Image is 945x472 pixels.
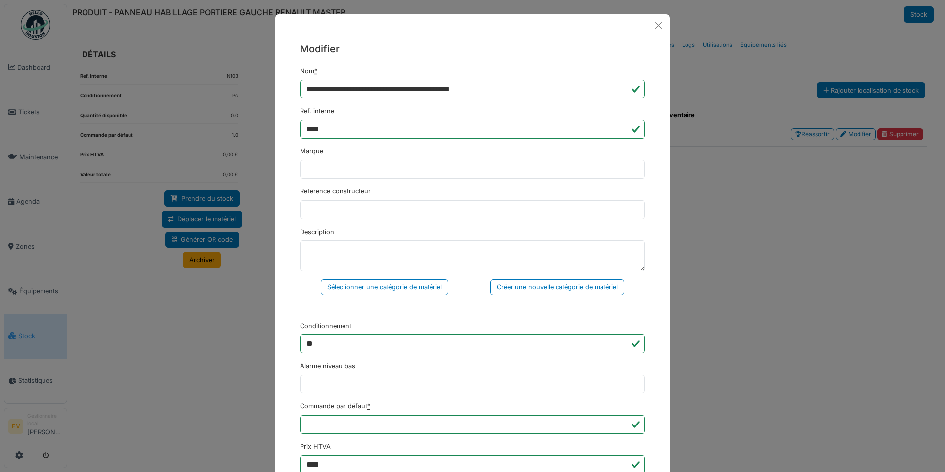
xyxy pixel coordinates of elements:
label: Conditionnement [300,321,351,330]
label: Référence constructeur [300,187,371,196]
label: Nom [300,66,317,76]
div: Créer une nouvelle catégorie de matériel [490,279,624,295]
div: Sélectionner une catégorie de matériel [321,279,448,295]
label: Alarme niveau bas [300,361,355,371]
h5: Modifier [300,42,645,56]
abbr: Requis [367,402,370,410]
label: Description [300,227,334,236]
abbr: Requis [314,67,317,75]
label: Prix HTVA [300,442,331,451]
label: Marque [300,146,323,156]
label: Ref. interne [300,106,334,116]
label: Commande par défaut [300,401,370,411]
button: Close [651,18,666,33]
